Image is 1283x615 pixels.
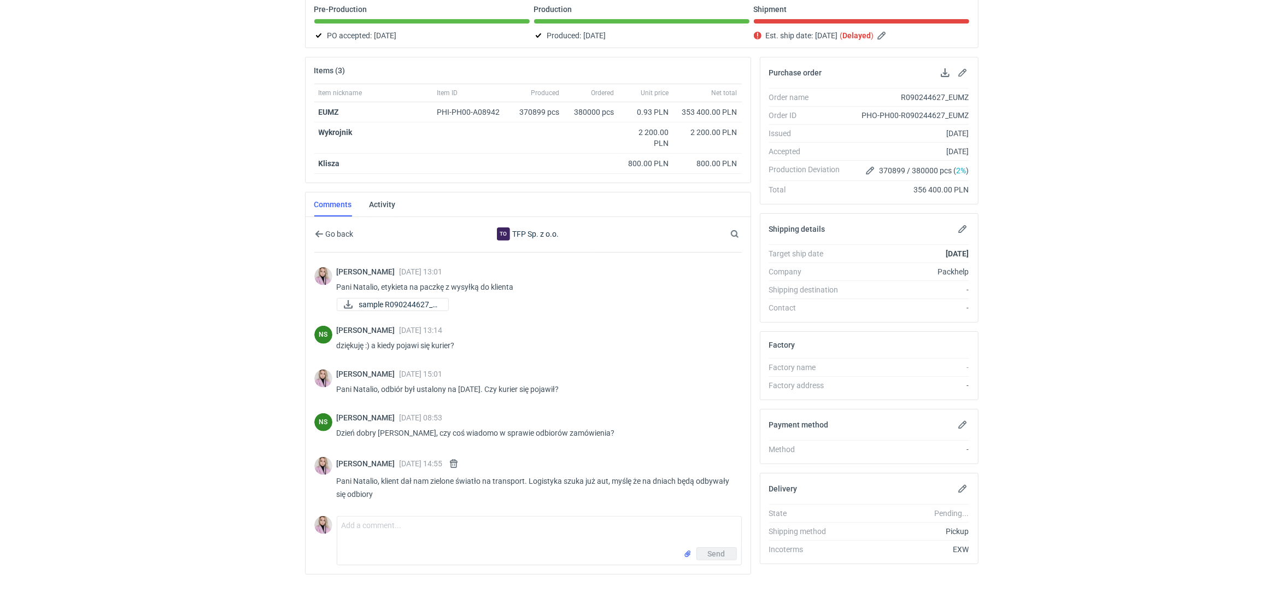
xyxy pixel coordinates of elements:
[849,302,969,313] div: -
[816,29,838,42] span: [DATE]
[769,248,849,259] div: Target ship date
[623,127,669,149] div: 2 200.00 PLN
[712,89,737,97] span: Net total
[623,158,669,169] div: 800.00 PLN
[769,526,849,537] div: Shipping method
[769,362,849,373] div: Factory name
[319,108,339,116] a: EUMZ
[314,192,352,216] a: Comments
[769,266,849,277] div: Company
[337,267,400,276] span: [PERSON_NAME]
[939,66,952,79] button: Download PO
[769,184,849,195] div: Total
[754,29,969,42] div: Est. ship date:
[324,230,354,238] span: Go back
[843,31,871,40] strong: Delayed
[678,127,737,138] div: 2 200.00 PLN
[314,66,345,75] h2: Items (3)
[497,227,510,241] figcaption: To
[337,298,446,311] div: sample R090244627_EMUZ.pdf
[956,166,966,175] span: 2%
[840,31,843,40] em: (
[400,326,443,335] span: [DATE] 13:14
[769,484,798,493] h2: Delivery
[849,110,969,121] div: PHO-PH00-R090244627_EUMZ
[314,516,332,534] div: Klaudia Wiśniewska
[769,225,825,233] h2: Shipping details
[337,426,733,440] p: Dzień dobry [PERSON_NAME], czy coś wiadomo w sprawie odbiorów zamówienia?
[400,459,443,468] span: [DATE] 14:55
[400,267,443,276] span: [DATE] 13:01
[728,227,763,241] input: Search
[319,89,362,97] span: Item nickname
[769,341,795,349] h2: Factory
[641,89,669,97] span: Unit price
[956,66,969,79] button: Edit purchase order
[769,92,849,103] div: Order name
[876,29,889,42] button: Edit estimated shipping date
[769,302,849,313] div: Contact
[946,249,969,258] strong: [DATE]
[871,31,874,40] em: )
[400,413,443,422] span: [DATE] 08:53
[370,192,396,216] a: Activity
[534,29,749,42] div: Produced:
[314,29,530,42] div: PO accepted:
[319,159,340,168] strong: Klisza
[769,544,849,555] div: Incoterms
[849,266,969,277] div: Packhelp
[849,544,969,555] div: EXW
[849,146,969,157] div: [DATE]
[314,413,332,431] div: Natalia Stępak
[769,420,829,429] h2: Payment method
[515,102,564,122] div: 370899 pcs
[314,326,332,344] figcaption: NS
[769,444,849,455] div: Method
[849,380,969,391] div: -
[849,284,969,295] div: -
[337,280,733,294] p: Pani Natalio, etykieta na paczkę z wysyłką do klienta
[769,380,849,391] div: Factory address
[337,370,400,378] span: [PERSON_NAME]
[337,298,449,311] a: sample R090244627_E...
[849,92,969,103] div: R090244627_EUMZ
[769,110,849,121] div: Order ID
[769,284,849,295] div: Shipping destination
[314,5,367,14] p: Pre-Production
[956,418,969,431] button: Edit payment method
[314,413,332,431] figcaption: NS
[400,370,443,378] span: [DATE] 15:01
[314,227,354,241] button: Go back
[678,107,737,118] div: 353 400.00 PLN
[497,227,510,241] div: TFP Sp. z o.o.
[696,547,737,560] button: Send
[956,482,969,495] button: Edit delivery details
[849,184,969,195] div: 356 400.00 PLN
[337,339,733,352] p: dziękuję :) a kiedy pojawi się kurier?
[337,413,400,422] span: [PERSON_NAME]
[769,128,849,139] div: Issued
[678,158,737,169] div: 800.00 PLN
[769,146,849,157] div: Accepted
[754,5,787,14] p: Shipment
[769,508,849,519] div: State
[534,5,572,14] p: Production
[314,267,332,285] img: Klaudia Wiśniewska
[849,526,969,537] div: Pickup
[769,68,822,77] h2: Purchase order
[437,107,511,118] div: PHI-PH00-A08942
[769,164,849,177] div: Production Deviation
[374,29,397,42] span: [DATE]
[438,227,617,241] div: TFP Sp. z o.o.
[314,457,332,475] img: Klaudia Wiśniewska
[314,370,332,388] img: Klaudia Wiśniewska
[584,29,606,42] span: [DATE]
[319,128,353,137] strong: Wykrojnik
[879,165,969,176] span: 370899 / 380000 pcs ( )
[314,326,332,344] div: Natalia Stępak
[337,383,733,396] p: Pani Natalio, odbiór był ustalony na [DATE]. Czy kurier się pojawił?
[359,298,440,311] span: sample R090244627_E...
